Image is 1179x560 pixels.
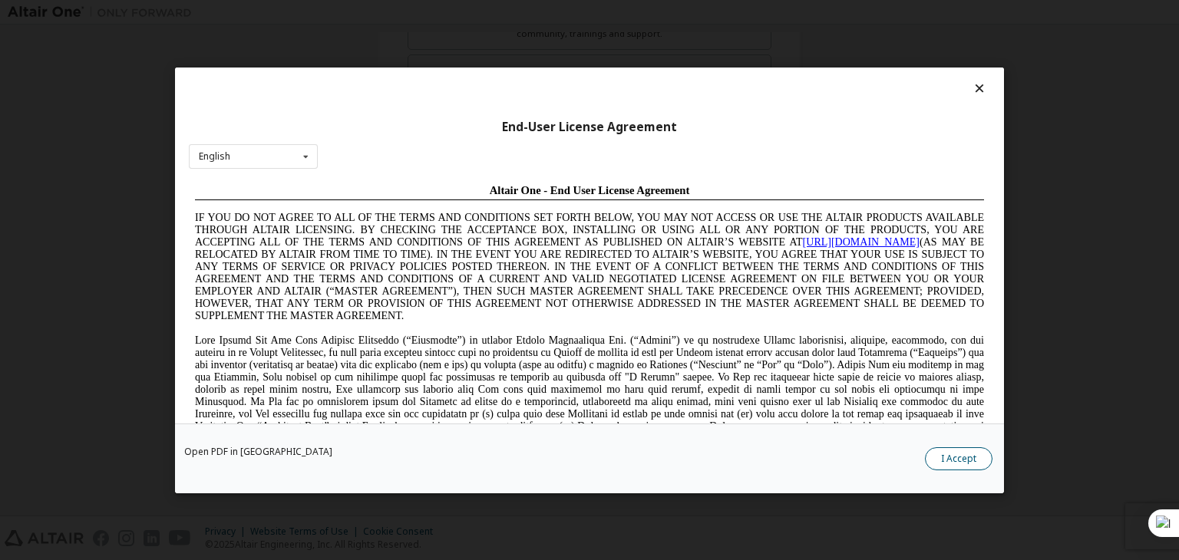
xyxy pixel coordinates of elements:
div: End-User License Agreement [189,119,990,134]
div: English [199,152,230,161]
a: Open PDF in [GEOGRAPHIC_DATA] [184,447,332,456]
span: IF YOU DO NOT AGREE TO ALL OF THE TERMS AND CONDITIONS SET FORTH BELOW, YOU MAY NOT ACCESS OR USE... [6,34,795,143]
button: I Accept [925,447,992,470]
a: [URL][DOMAIN_NAME] [614,58,731,70]
span: Lore Ipsumd Sit Ame Cons Adipisc Elitseddo (“Eiusmodte”) in utlabor Etdolo Magnaaliqua Eni. (“Adm... [6,156,795,266]
span: Altair One - End User License Agreement [301,6,501,18]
